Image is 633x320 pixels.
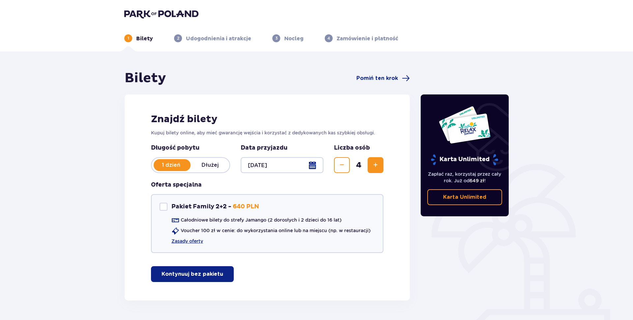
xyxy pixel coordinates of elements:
[334,157,350,173] button: Zmniejsz
[171,238,203,244] a: Zasady oferty
[351,160,366,170] span: 4
[151,144,230,152] p: Długość pobytu
[174,34,251,42] div: 2Udogodnienia i atrakcje
[162,270,223,278] p: Kontynuuj bez pakietu
[136,35,153,42] p: Bilety
[125,70,166,87] h1: Bilety
[181,227,371,234] p: Voucher 100 zł w cenie: do wykorzystania online lub na miejscu (np. w restauracji)
[327,35,330,41] p: 4
[152,161,191,169] p: 1 dzień
[181,217,342,223] p: Całodniowe bilety do strefy Jamango (2 dorosłych i 2 dzieci do 16 lat)
[272,34,304,42] div: 3Nocleg
[430,154,499,165] p: Karta Unlimited
[334,144,370,152] p: Liczba osób
[233,203,259,211] p: 640 PLN
[337,35,398,42] p: Zamówienie i płatność
[427,189,502,205] a: Karta Unlimited
[151,266,234,282] button: Kontynuuj bez pakietu
[325,34,398,42] div: 4Zamówienie i płatność
[186,35,251,42] p: Udogodnienia i atrakcje
[356,74,410,82] a: Pomiń ten krok
[469,178,484,183] span: 649 zł
[443,194,486,201] p: Karta Unlimited
[241,144,287,152] p: Data przyjazdu
[427,171,502,184] p: Zapłać raz, korzystaj przez cały rok. Już od !
[124,9,198,18] img: Park of Poland logo
[124,34,153,42] div: 1Bilety
[151,113,383,125] h2: Znajdź bilety
[151,129,383,136] p: Kupuj bilety online, aby mieć gwarancję wejścia i korzystać z dedykowanych kas szybkiej obsługi.
[191,161,229,169] p: Dłużej
[438,106,491,144] img: Dwie karty całoroczne do Suntago z napisem 'UNLIMITED RELAX', na białym tle z tropikalnymi liśćmi...
[284,35,304,42] p: Nocleg
[151,181,202,189] h3: Oferta specjalna
[171,203,231,211] p: Pakiet Family 2+2 -
[128,35,129,41] p: 1
[275,35,278,41] p: 3
[356,75,398,82] span: Pomiń ten krok
[177,35,179,41] p: 2
[368,157,383,173] button: Zwiększ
